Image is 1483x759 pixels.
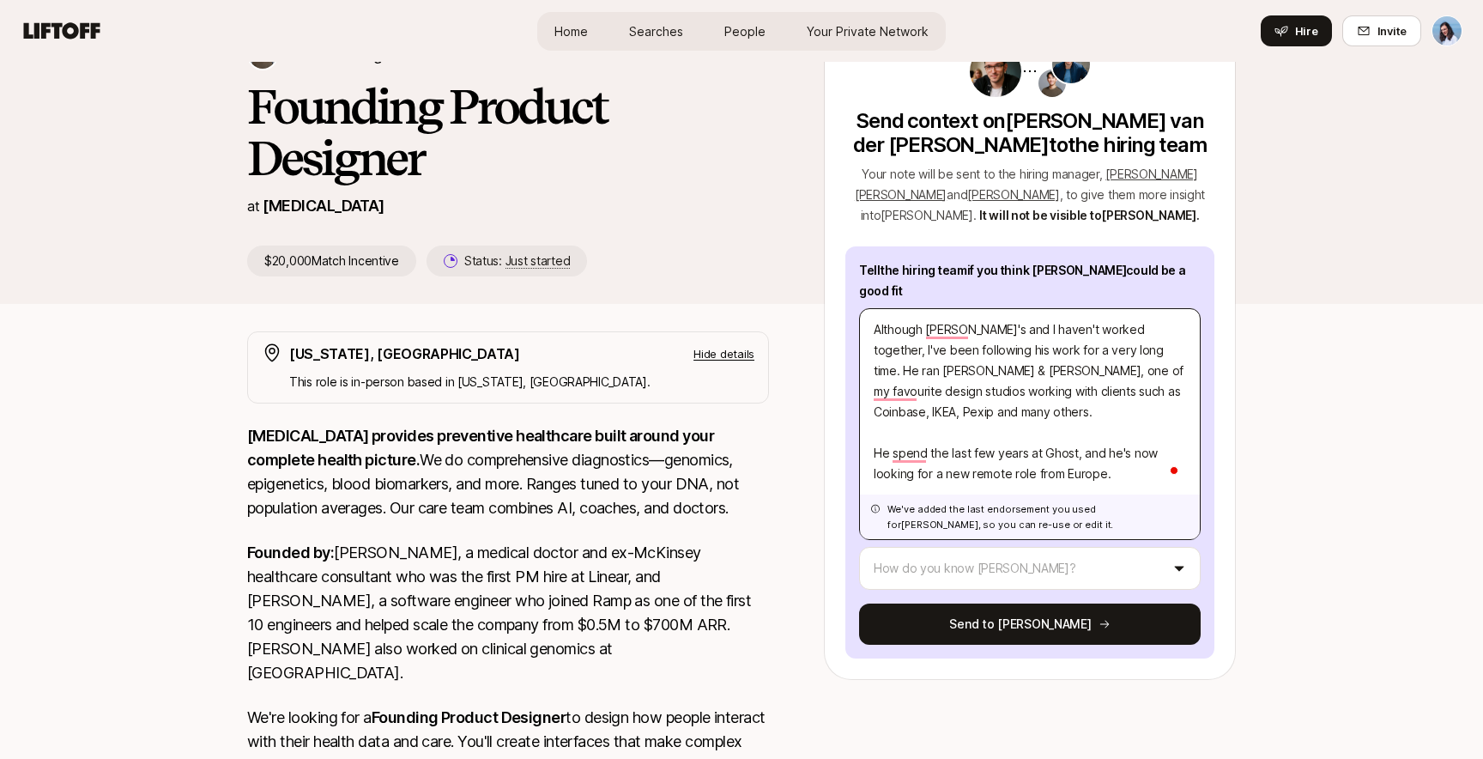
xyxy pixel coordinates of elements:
a: Home [541,15,602,47]
strong: [MEDICAL_DATA] provides preventive healthcare built around your complete health picture. [247,427,717,469]
p: [US_STATE], [GEOGRAPHIC_DATA] [289,343,520,365]
span: Searches [629,22,683,40]
span: and [947,187,1060,202]
p: [MEDICAL_DATA] [263,194,384,218]
span: [PERSON_NAME] [967,187,1059,202]
h1: Founding Product Designer [247,81,769,184]
p: Send context on [PERSON_NAME] van der [PERSON_NAME] to the hiring team [845,109,1214,157]
button: Send to [PERSON_NAME] [859,604,1201,645]
p: We do comprehensive diagnostics—genomics, epigenetics, blood biomarkers, and more. Ranges tuned t... [247,424,769,520]
strong: Founding Product Designer [372,708,566,726]
p: at [247,195,259,217]
img: David Deng [1038,70,1066,97]
span: It will not be visible to [PERSON_NAME] . [979,208,1199,222]
p: We've added the last endorsement you used for [PERSON_NAME] , so you can re-use or edit it. [887,501,1189,532]
p: Tell the hiring team if you think [PERSON_NAME] could be a good fit [859,260,1201,301]
p: This role is in-person based in [US_STATE], [GEOGRAPHIC_DATA]. [289,372,754,392]
p: $20,000 Match Incentive [247,246,416,276]
strong: Founded by: [247,543,334,562]
span: Home [554,22,588,40]
img: 4b0ae8c5_185f_42c2_8215_be001b66415a.jpg [970,46,1021,97]
span: Your Private Network [807,22,929,40]
a: Your Private Network [793,15,942,47]
a: People [711,15,779,47]
span: Hire [1295,22,1318,39]
textarea: To enrich screen reader interactions, please activate Accessibility in Grammarly extension settings [859,308,1201,540]
span: People [724,22,766,40]
a: Searches [615,15,697,47]
span: Your note will be sent to the hiring manager, , to give them more insight into [PERSON_NAME] . [855,167,1205,222]
button: Invite [1342,15,1421,46]
p: Hide details [693,345,754,362]
img: Sagan Schultz [1052,46,1090,83]
button: Hire [1261,15,1332,46]
p: [PERSON_NAME], a medical doctor and ex-McKinsey healthcare consultant who was the first PM hire a... [247,541,769,685]
button: Dan Tase [1432,15,1462,46]
span: Invite [1377,22,1407,39]
span: Just started [505,253,571,269]
p: Status: [464,251,570,271]
img: Dan Tase [1432,16,1462,46]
